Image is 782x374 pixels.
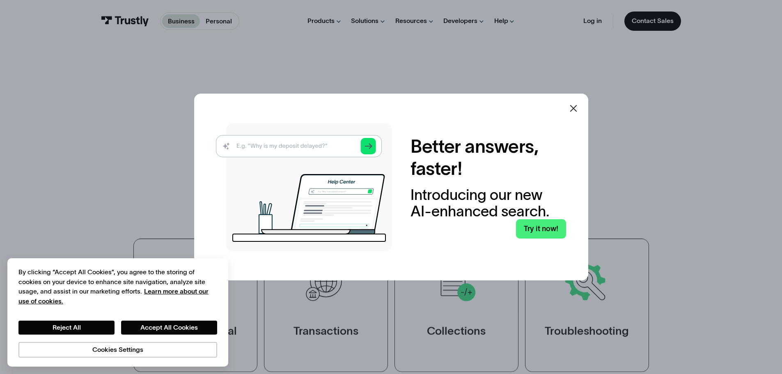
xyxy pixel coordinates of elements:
[18,342,217,358] button: Cookies Settings
[121,321,217,335] button: Accept All Cookies
[18,267,217,357] div: Privacy
[410,135,566,180] h2: Better answers, faster!
[410,187,566,219] div: Introducing our new AI-enhanced search.
[18,267,217,306] div: By clicking “Accept All Cookies”, you agree to the storing of cookies on your device to enhance s...
[18,321,115,335] button: Reject All
[7,258,228,367] div: Cookie banner
[516,219,566,239] a: Try it now!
